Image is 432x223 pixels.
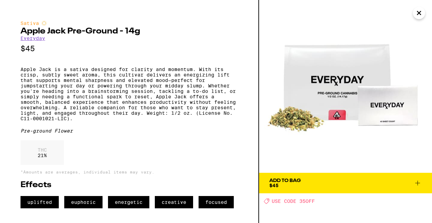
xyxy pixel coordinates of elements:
span: creative [155,196,193,208]
span: euphoric [64,196,103,208]
button: Close [413,7,425,19]
button: Add To Bag$45 [259,173,432,193]
h2: Apple Jack Pre-Ground - 14g [21,27,238,36]
h2: Effects [21,181,238,189]
a: Everyday [21,36,45,41]
p: Apple Jack is a sativa designed for clarity and momentum. With its crisp, subtly sweet aroma, thi... [21,67,238,121]
span: energetic [108,196,149,208]
span: $45 [269,183,279,188]
div: Sativa [21,20,238,26]
div: 21 % [21,140,64,165]
p: *Amounts are averages, individual items may vary. [21,170,238,174]
span: Hi. Need any help? [4,5,49,10]
div: Add To Bag [269,178,301,183]
div: Pre-ground Flower [21,128,238,134]
p: THC [38,147,47,153]
p: $45 [21,44,238,53]
span: uplifted [21,196,59,208]
img: sativaColor.svg [41,20,47,26]
span: focused [199,196,234,208]
span: USE CODE 35OFF [272,198,315,204]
